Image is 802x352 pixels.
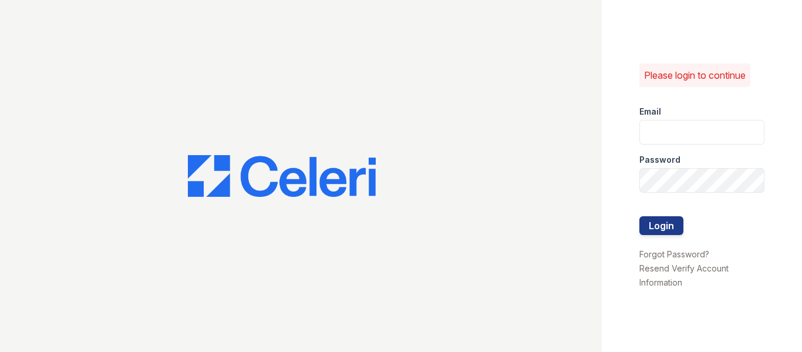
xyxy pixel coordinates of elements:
a: Resend Verify Account Information [639,263,729,287]
img: CE_Logo_Blue-a8612792a0a2168367f1c8372b55b34899dd931a85d93a1a3d3e32e68fde9ad4.png [188,155,376,197]
a: Forgot Password? [639,249,709,259]
label: Email [639,106,661,118]
button: Login [639,216,683,235]
label: Password [639,154,680,166]
p: Please login to continue [644,68,746,82]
